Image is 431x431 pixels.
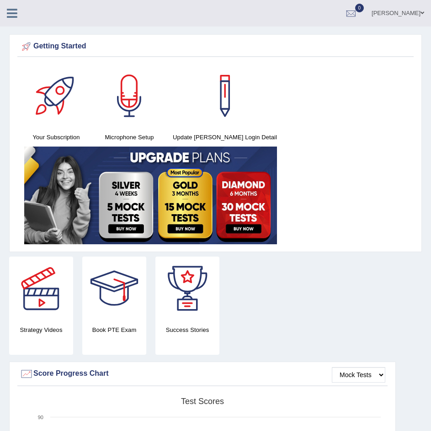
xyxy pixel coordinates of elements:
[24,132,88,142] h4: Your Subscription
[170,132,279,142] h4: Update [PERSON_NAME] Login Detail
[155,325,219,335] h4: Success Stories
[355,4,364,12] span: 0
[20,367,385,381] div: Score Progress Chart
[82,325,146,335] h4: Book PTE Exam
[9,325,73,335] h4: Strategy Videos
[24,147,277,244] img: small5.jpg
[38,415,43,420] text: 90
[97,132,161,142] h4: Microphone Setup
[181,397,224,406] tspan: Test scores
[20,40,411,53] div: Getting Started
